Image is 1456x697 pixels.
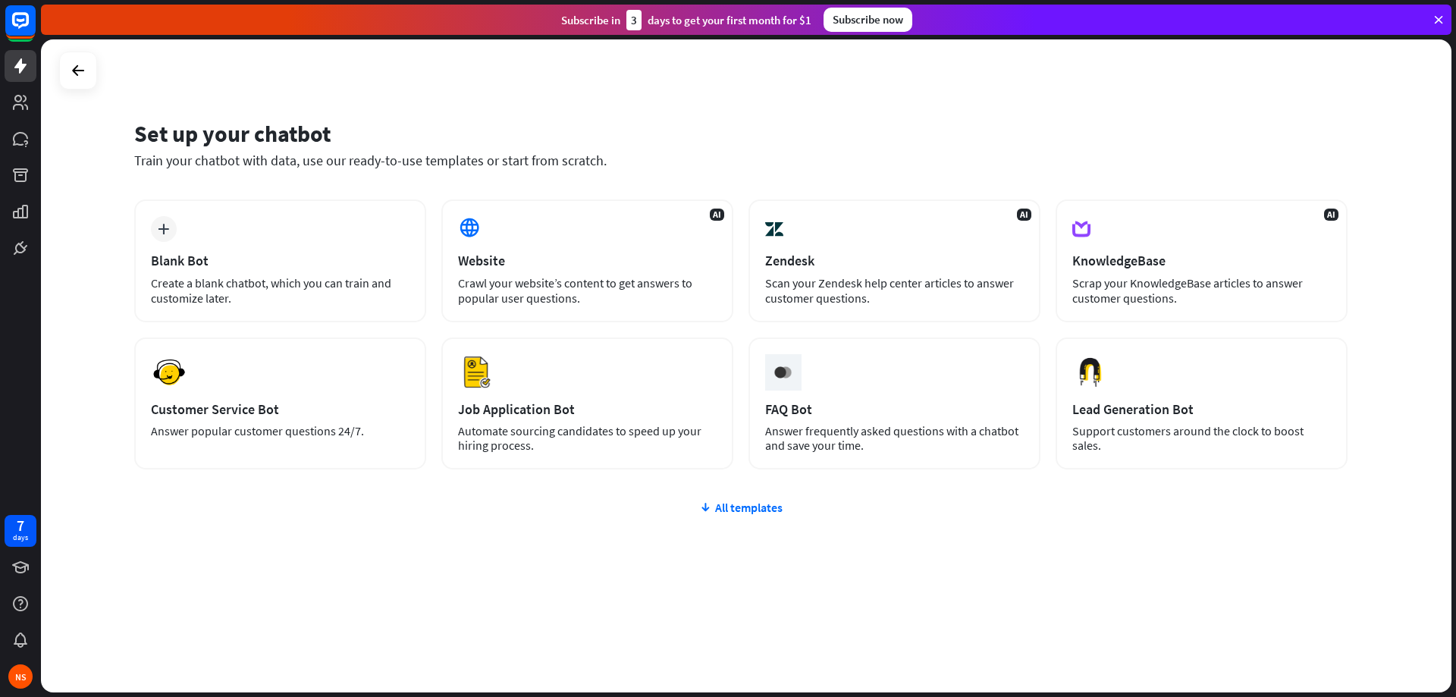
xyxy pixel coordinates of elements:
[13,532,28,543] div: days
[626,10,642,30] div: 3
[8,664,33,689] div: NS
[5,515,36,547] a: 7 days
[824,8,912,32] div: Subscribe now
[17,519,24,532] div: 7
[561,10,811,30] div: Subscribe in days to get your first month for $1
